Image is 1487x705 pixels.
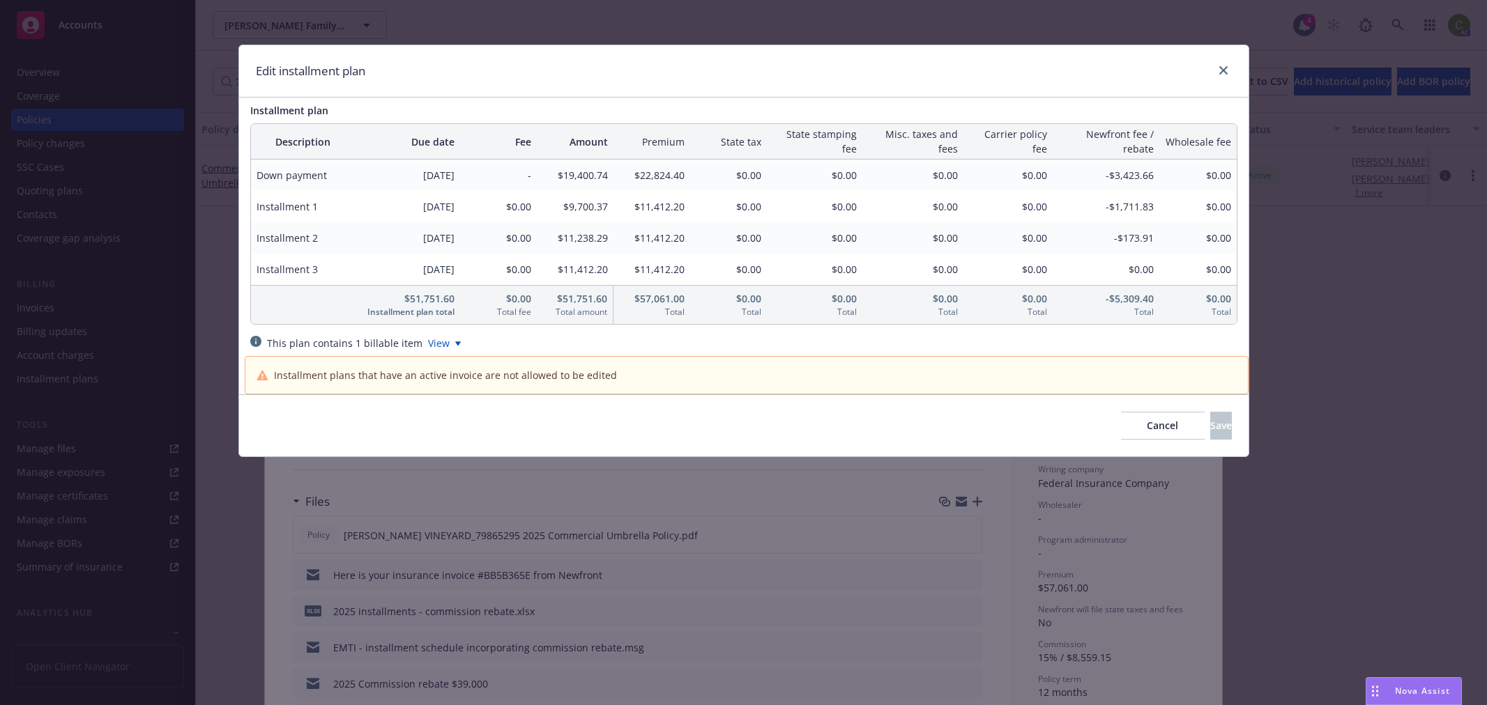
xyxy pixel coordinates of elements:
[772,168,857,183] span: $0.00
[274,368,617,382] span: Installment plans that have an active invoice are not allowed to be edited
[250,104,328,117] span: Installment plan
[542,199,608,214] span: $9,700.37
[361,291,455,306] span: $51,751.60
[466,291,531,306] span: $0.00
[257,134,350,149] span: Description
[466,199,531,214] span: $0.00
[257,231,350,245] span: Installment 2
[969,231,1047,245] span: $0.00
[772,262,857,277] span: $0.00
[696,134,761,149] span: State tax
[619,134,685,149] span: Premium
[361,306,455,318] span: Installment plan total
[696,306,761,318] span: Total
[361,262,455,277] span: [DATE]
[267,336,422,350] div: This plan contains 1 billable item
[542,291,607,306] span: $51,751.60
[969,262,1047,277] span: $0.00
[619,291,685,306] span: $57,061.00
[696,262,761,277] span: $0.00
[868,306,959,318] span: Total
[868,199,959,214] span: $0.00
[428,336,461,350] div: View
[542,168,608,183] span: $19,400.74
[868,231,959,245] span: $0.00
[257,168,350,183] span: Down payment
[969,199,1047,214] span: $0.00
[619,199,685,214] span: $11,412.20
[868,262,959,277] span: $0.00
[969,306,1047,318] span: Total
[772,127,857,156] span: State stamping fee
[257,199,350,214] span: Installment 1
[772,231,857,245] span: $0.00
[696,231,761,245] span: $0.00
[1366,677,1462,705] button: Nova Assist
[696,168,761,183] span: $0.00
[542,134,608,149] span: Amount
[466,231,531,245] span: $0.00
[542,231,608,245] span: $11,238.29
[619,168,685,183] span: $22,824.40
[868,291,959,306] span: $0.00
[1366,678,1384,704] div: Drag to move
[868,168,959,183] span: $0.00
[696,199,761,214] span: $0.00
[969,291,1047,306] span: $0.00
[257,262,350,277] span: Installment 3
[696,291,761,306] span: $0.00
[466,168,531,183] span: -
[772,199,857,214] span: $0.00
[1395,685,1450,697] span: Nova Assist
[772,306,857,318] span: Total
[868,127,959,156] span: Misc. taxes and fees
[361,168,455,183] span: [DATE]
[466,306,531,318] span: Total fee
[619,262,685,277] span: $11,412.20
[542,306,607,318] span: Total amount
[772,291,857,306] span: $0.00
[969,168,1047,183] span: $0.00
[542,262,608,277] span: $11,412.20
[969,127,1047,156] span: Carrier policy fee
[619,306,685,318] span: Total
[466,262,531,277] span: $0.00
[361,231,455,245] span: [DATE]
[361,134,455,149] span: Due date
[361,199,455,214] span: [DATE]
[466,134,531,149] span: Fee
[619,231,685,245] span: $11,412.20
